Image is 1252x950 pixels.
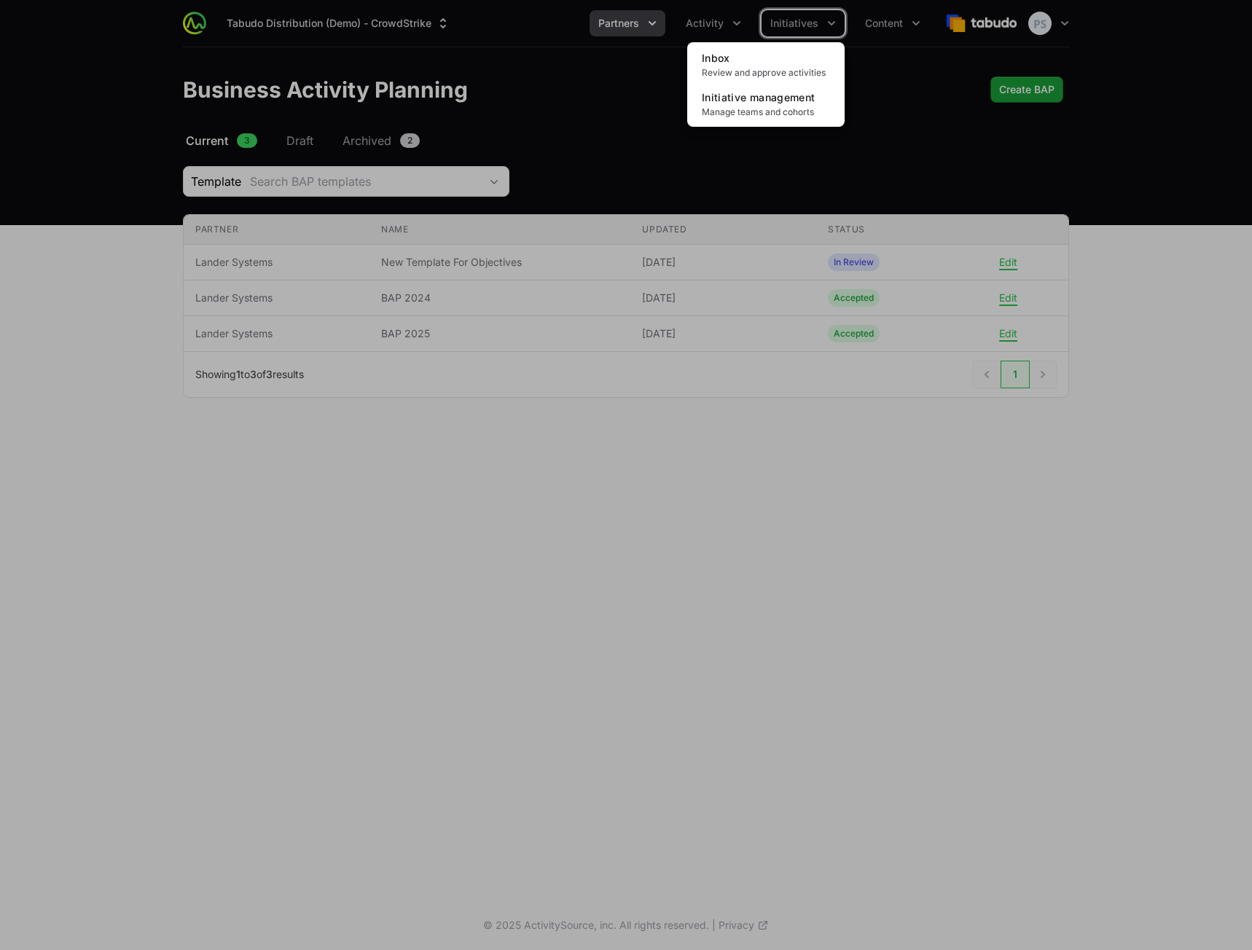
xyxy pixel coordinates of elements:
[762,10,845,36] div: Initiatives menu
[702,106,830,118] span: Manage teams and cohorts
[206,10,929,36] div: Main navigation
[690,85,842,124] a: Initiative managementManage teams and cohorts
[702,67,830,79] span: Review and approve activities
[702,52,730,64] span: Inbox
[690,45,842,85] a: InboxReview and approve activities
[702,91,815,103] span: Initiative management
